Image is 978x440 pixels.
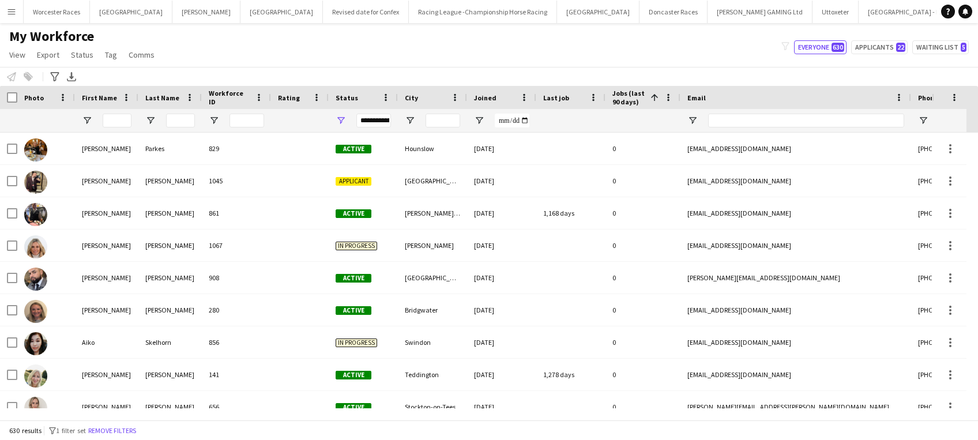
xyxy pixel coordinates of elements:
div: [PERSON_NAME] [75,165,138,197]
app-action-btn: Advanced filters [48,70,62,84]
button: Waiting list5 [912,40,969,54]
div: [PERSON_NAME] [75,133,138,164]
button: Open Filter Menu [687,115,698,126]
span: Email [687,93,706,102]
div: [PERSON_NAME] [138,359,202,390]
button: [PERSON_NAME] GAMING Ltd [708,1,813,23]
span: My Workforce [9,28,94,45]
span: First Name [82,93,117,102]
span: Phone [918,93,938,102]
span: Tag [105,50,117,60]
a: Status [66,47,98,62]
span: Active [336,371,371,379]
div: 1,168 days [536,197,605,229]
span: Rating [278,93,300,102]
img: Adriano Attanasio [24,268,47,291]
span: Workforce ID [209,89,250,106]
a: Export [32,47,64,62]
span: City [405,93,418,102]
div: [DATE] [467,197,536,229]
button: Uttoxeter [813,1,859,23]
div: 856 [202,326,271,358]
div: [PERSON_NAME] [75,391,138,423]
span: 5 [961,43,966,52]
span: In progress [336,242,377,250]
div: [DATE] [467,391,536,423]
div: [PERSON_NAME] [138,391,202,423]
div: Swindon [398,326,467,358]
div: [DATE] [467,326,536,358]
button: Worcester Races [24,1,90,23]
span: Last job [543,93,569,102]
div: [EMAIL_ADDRESS][DOMAIN_NAME] [680,359,911,390]
div: [DATE] [467,294,536,326]
div: 861 [202,197,271,229]
div: [PERSON_NAME] [75,359,138,390]
input: Email Filter Input [708,114,904,127]
div: [PERSON_NAME] Coldfield [398,197,467,229]
button: Remove filters [86,424,138,437]
div: [PERSON_NAME] [75,197,138,229]
button: [GEOGRAPHIC_DATA] [90,1,172,23]
div: 280 [202,294,271,326]
div: 656 [202,391,271,423]
img: Adrienne Williams [24,300,47,323]
img: Adam Tumelty [24,203,47,226]
div: [DATE] [467,262,536,294]
div: [EMAIL_ADDRESS][DOMAIN_NAME] [680,197,911,229]
button: [GEOGRAPHIC_DATA] [240,1,323,23]
span: Jobs (last 90 days) [612,89,646,106]
button: [GEOGRAPHIC_DATA] [557,1,640,23]
div: 0 [605,262,680,294]
div: 0 [605,326,680,358]
button: [PERSON_NAME] [172,1,240,23]
div: 0 [605,294,680,326]
div: 0 [605,197,680,229]
div: [EMAIL_ADDRESS][DOMAIN_NAME] [680,294,911,326]
a: View [5,47,30,62]
div: [GEOGRAPHIC_DATA] [398,262,467,294]
div: 0 [605,133,680,164]
div: [PERSON_NAME] [138,197,202,229]
div: 0 [605,391,680,423]
div: [PERSON_NAME] [75,230,138,261]
button: Open Filter Menu [209,115,219,126]
div: [PERSON_NAME] [138,262,202,294]
div: Teddington [398,359,467,390]
img: Adele Watkins [24,235,47,258]
div: [PERSON_NAME] [398,230,467,261]
div: 0 [605,230,680,261]
div: [EMAIL_ADDRESS][DOMAIN_NAME] [680,133,911,164]
div: 1,278 days [536,359,605,390]
div: [PERSON_NAME] [138,165,202,197]
img: Adam Craig [24,171,47,194]
button: Open Filter Menu [474,115,484,126]
input: City Filter Input [426,114,460,127]
div: [PERSON_NAME] [138,294,202,326]
div: Bridgwater [398,294,467,326]
button: Everyone630 [794,40,847,54]
div: [DATE] [467,359,536,390]
div: 829 [202,133,271,164]
div: [PERSON_NAME] [75,294,138,326]
img: Alex Petre [24,397,47,420]
span: Applicant [336,177,371,186]
span: Active [336,145,371,153]
div: 1067 [202,230,271,261]
div: [PERSON_NAME] [138,230,202,261]
div: [GEOGRAPHIC_DATA] [398,165,467,197]
span: Comms [129,50,155,60]
div: Hounslow [398,133,467,164]
span: Active [336,274,371,283]
a: Comms [124,47,159,62]
img: Abigail Parkes [24,138,47,161]
div: 0 [605,165,680,197]
button: Open Filter Menu [918,115,928,126]
div: [PERSON_NAME][EMAIL_ADDRESS][PERSON_NAME][DOMAIN_NAME] [680,391,911,423]
div: Stockton-on-Tees [398,391,467,423]
div: 1045 [202,165,271,197]
input: First Name Filter Input [103,114,131,127]
div: Parkes [138,133,202,164]
span: 1 filter set [56,426,86,435]
div: [EMAIL_ADDRESS][DOMAIN_NAME] [680,165,911,197]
